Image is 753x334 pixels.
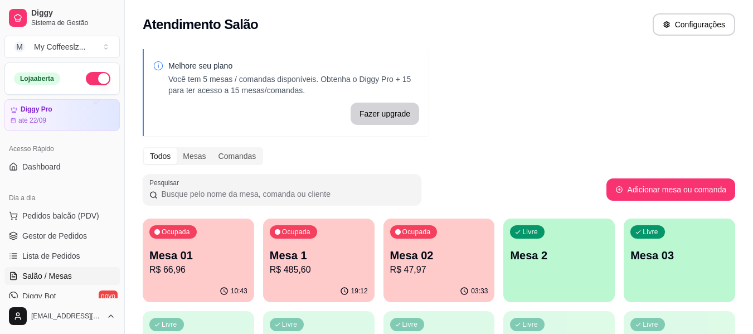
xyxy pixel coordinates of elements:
button: OcupadaMesa 01R$ 66,9610:43 [143,219,254,302]
p: Mesa 2 [510,248,608,263]
p: Livre [643,320,658,329]
div: Loja aberta [14,72,60,85]
span: Gestor de Pedidos [22,230,87,241]
span: Salão / Mesas [22,270,72,282]
div: Dia a dia [4,189,120,207]
a: Dashboard [4,158,120,176]
button: Configurações [653,13,735,36]
article: até 22/09 [18,116,46,125]
span: Lista de Pedidos [22,250,80,262]
span: Sistema de Gestão [31,18,115,27]
p: Livre [522,227,538,236]
p: R$ 485,60 [270,263,368,277]
a: Lista de Pedidos [4,247,120,265]
p: R$ 66,96 [149,263,247,277]
p: Ocupada [282,227,310,236]
p: 03:33 [471,287,488,296]
article: Diggy Pro [21,105,52,114]
div: Todos [144,148,177,164]
span: Pedidos balcão (PDV) [22,210,99,221]
div: Mesas [177,148,212,164]
p: Livre [402,320,418,329]
p: Você tem 5 mesas / comandas disponíveis. Obtenha o Diggy Pro + 15 para ter acesso a 15 mesas/coma... [168,74,419,96]
span: Diggy [31,8,115,18]
button: LivreMesa 03 [624,219,735,302]
span: Diggy Bot [22,291,56,302]
p: Mesa 1 [270,248,368,263]
a: Diggy Proaté 22/09 [4,99,120,131]
p: 19:12 [351,287,368,296]
span: [EMAIL_ADDRESS][DOMAIN_NAME] [31,312,102,321]
p: Mesa 02 [390,248,488,263]
div: My Coffeeslz ... [34,41,85,52]
span: M [14,41,25,52]
input: Pesquisar [158,188,415,200]
p: 10:43 [231,287,247,296]
label: Pesquisar [149,178,183,187]
button: OcupadaMesa 02R$ 47,9703:33 [383,219,495,302]
p: R$ 47,97 [390,263,488,277]
button: [EMAIL_ADDRESS][DOMAIN_NAME] [4,303,120,330]
a: Diggy Botnovo [4,287,120,305]
button: Pedidos balcão (PDV) [4,207,120,225]
div: Comandas [212,148,263,164]
button: Select a team [4,36,120,58]
button: OcupadaMesa 1R$ 485,6019:12 [263,219,375,302]
h2: Atendimento Salão [143,16,258,33]
p: Ocupada [162,227,190,236]
p: Melhore seu plano [168,60,419,71]
a: Gestor de Pedidos [4,227,120,245]
button: Adicionar mesa ou comanda [606,178,735,201]
p: Mesa 03 [630,248,728,263]
button: LivreMesa 2 [503,219,615,302]
p: Livre [162,320,177,329]
button: Alterar Status [86,72,110,85]
button: Fazer upgrade [351,103,419,125]
a: DiggySistema de Gestão [4,4,120,31]
div: Acesso Rápido [4,140,120,158]
p: Livre [522,320,538,329]
span: Dashboard [22,161,61,172]
a: Salão / Mesas [4,267,120,285]
p: Livre [282,320,298,329]
p: Ocupada [402,227,431,236]
p: Mesa 01 [149,248,247,263]
p: Livre [643,227,658,236]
